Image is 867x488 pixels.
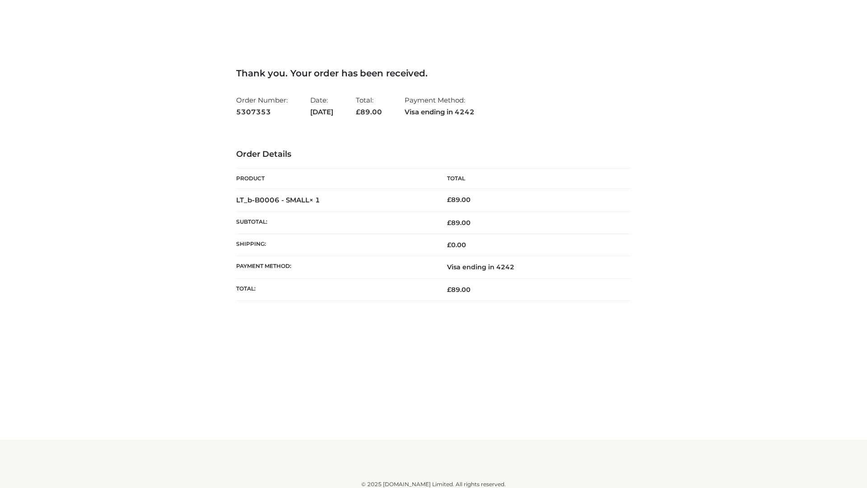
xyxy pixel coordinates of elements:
li: Payment Method: [405,92,475,120]
th: Total: [236,278,433,300]
span: £ [447,196,451,204]
span: 89.00 [447,219,471,227]
th: Product [236,169,433,189]
strong: Visa ending in 4242 [405,106,475,118]
strong: LT_b-B0006 - SMALL [236,196,320,204]
strong: 5307353 [236,106,288,118]
h3: Order Details [236,150,631,160]
th: Shipping: [236,234,433,256]
strong: × 1 [309,196,320,204]
h3: Thank you. Your order has been received. [236,68,631,79]
strong: [DATE] [310,106,333,118]
li: Date: [310,92,333,120]
li: Total: [356,92,382,120]
span: 89.00 [447,286,471,294]
span: 89.00 [356,108,382,116]
td: Visa ending in 4242 [433,256,631,278]
bdi: 0.00 [447,241,466,249]
th: Total [433,169,631,189]
span: £ [447,219,451,227]
span: £ [447,241,451,249]
span: £ [447,286,451,294]
th: Payment method: [236,256,433,278]
bdi: 89.00 [447,196,471,204]
span: £ [356,108,360,116]
li: Order Number: [236,92,288,120]
th: Subtotal: [236,211,433,234]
